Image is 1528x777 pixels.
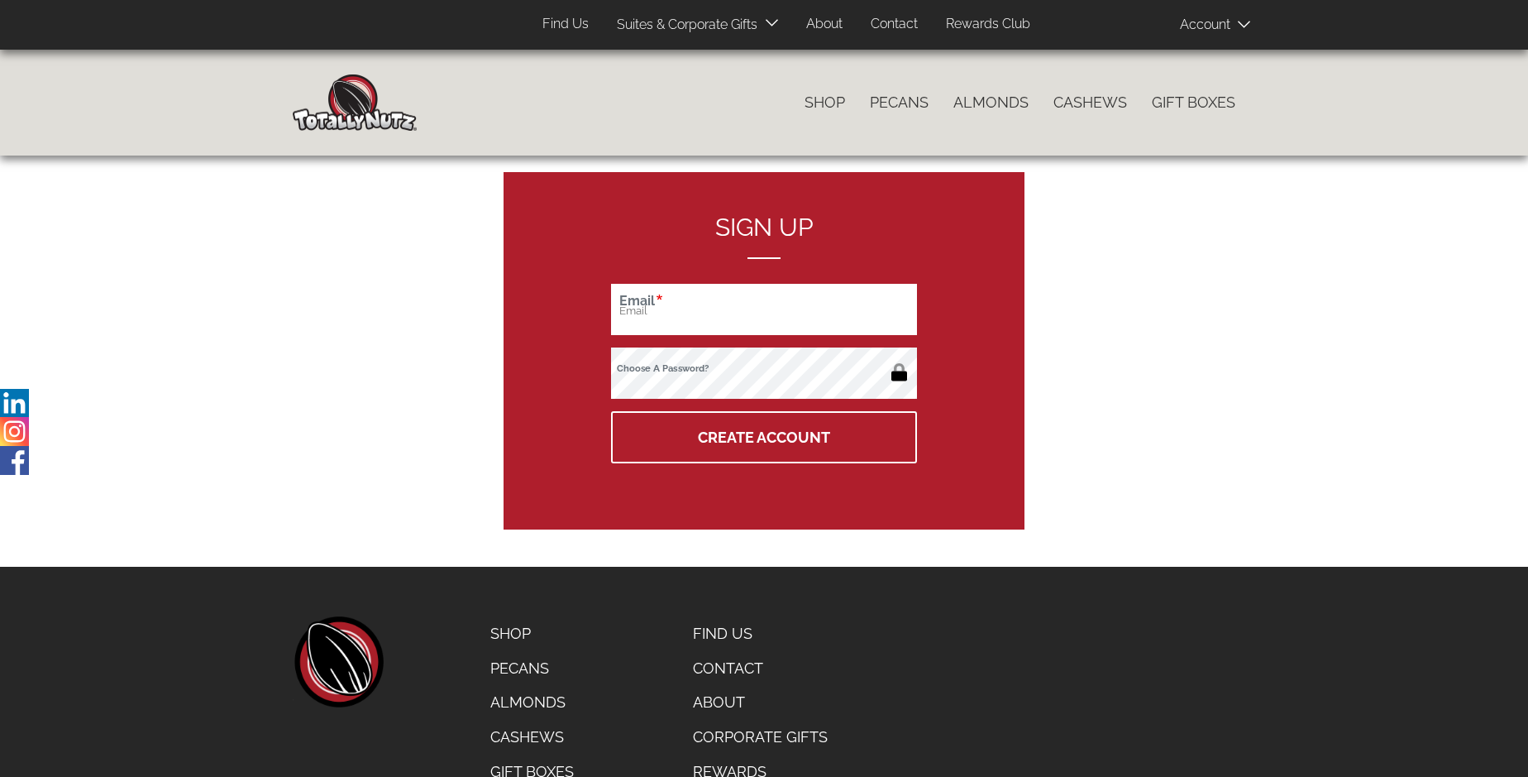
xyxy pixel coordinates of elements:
img: Home [293,74,417,131]
h2: Sign up [611,213,917,259]
a: Cashews [1041,85,1139,120]
a: Pecans [857,85,941,120]
a: Shop [792,85,857,120]
a: Cashews [478,720,586,755]
a: About [794,8,855,41]
a: Almonds [941,85,1041,120]
a: home [293,616,384,707]
a: Contact [858,8,930,41]
a: Find Us [530,8,601,41]
a: Rewards Club [934,8,1043,41]
a: Contact [680,651,843,686]
a: Pecans [478,651,586,686]
a: Find Us [680,616,843,651]
button: Create Account [611,411,917,463]
a: About [680,685,843,720]
input: Email [611,284,917,335]
a: Almonds [478,685,586,720]
a: Gift Boxes [1139,85,1248,120]
a: Shop [478,616,586,651]
a: Corporate Gifts [680,720,843,755]
a: Suites & Corporate Gifts [604,9,762,41]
